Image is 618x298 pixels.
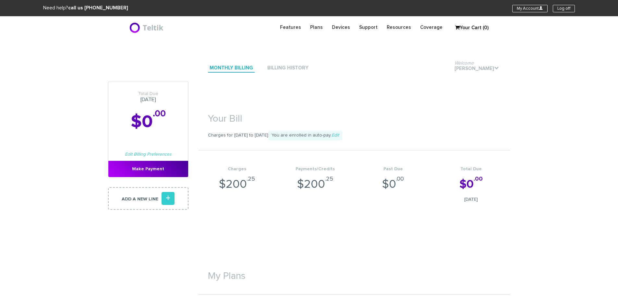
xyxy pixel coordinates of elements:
[325,176,333,182] sup: .25
[108,187,188,210] a: Add a new line+
[198,150,276,209] li: $200
[108,113,188,132] h2: $0
[512,5,548,12] a: My AccountU
[68,6,128,10] strong: call us [PHONE_NUMBER]
[432,196,510,203] span: [DATE]
[108,91,188,103] h3: [DATE]
[276,167,354,172] h4: Payments/Credits
[306,21,327,34] a: Plans
[453,65,501,73] a: Welcome[PERSON_NAME].
[108,161,188,177] a: Make Payment
[539,6,543,10] i: U
[382,21,416,34] a: Resources
[396,176,404,182] sup: .00
[474,176,483,182] sup: .00
[494,66,499,70] i: .
[332,133,339,137] a: Edit
[275,21,306,34] a: Features
[432,167,510,172] h4: Total Due
[454,61,474,66] span: Welcome
[153,109,166,118] sup: .00
[247,176,255,182] sup: .25
[198,261,510,285] h1: My Plans
[416,21,447,34] a: Coverage
[553,5,575,12] a: Log off
[162,192,175,205] i: +
[354,150,432,209] li: $0
[129,21,165,34] img: BriteX
[432,150,510,209] li: $0
[43,6,128,10] span: Need help?
[198,131,510,140] p: Charges for [DATE] to [DATE]
[276,150,354,209] li: $200
[198,167,276,172] h4: Charges
[268,131,342,140] span: You are enrolled in auto-pay.
[354,167,432,172] h4: Past Due
[208,64,255,73] a: Monthly Billing
[452,23,484,33] a: Your Cart (0)
[355,21,382,34] a: Support
[266,64,310,73] a: Billing History
[125,152,172,157] a: Edit Billing Preferences
[198,104,510,127] h1: Your Bill
[327,21,355,34] a: Devices
[108,91,188,97] span: Total Due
